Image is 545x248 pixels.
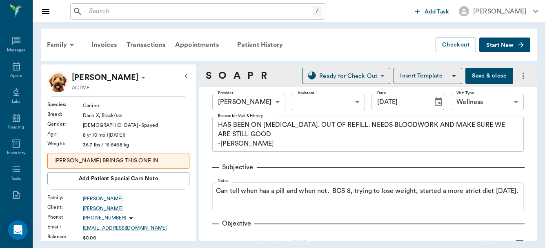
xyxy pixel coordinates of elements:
a: P [247,69,254,83]
button: [PERSON_NAME] [452,4,545,19]
a: O [218,69,226,83]
div: Molly Adams [72,71,138,84]
div: / [313,6,322,17]
a: A [234,69,240,83]
a: R [261,69,267,83]
img: Profile Image [47,71,69,92]
textarea: HAS BEEN ON [MEDICAL_DATA]. OUT OF REFILL. NEEDS BLOODWORK AND MAKE SURE WE ARE STILL GOOD -[PERS... [218,120,518,148]
div: $0.00 [83,234,189,241]
button: Add Task [412,4,452,19]
div: Canine [83,102,189,109]
div: Dach X, Black/tan [83,112,189,119]
label: Date [377,90,386,96]
label: Provider [218,90,233,96]
a: [PERSON_NAME] [83,205,189,212]
a: [PERSON_NAME] [83,195,189,202]
label: Assistant [298,90,314,96]
a: [EMAIL_ADDRESS][DOMAIN_NAME] [83,224,189,232]
a: Invoices [87,35,122,55]
p: [PERSON_NAME] [72,71,138,84]
div: Age : [47,130,83,137]
div: [PERSON_NAME] [473,7,527,16]
div: 36.7 lbs / 16.6468 kg [83,141,189,148]
label: Notes [218,178,229,184]
span: Add patient Special Care Note [79,174,158,183]
button: Add patient Special Care Note [47,172,189,185]
a: Patient History [232,35,288,55]
p: Objective [219,219,254,228]
div: Open Intercom Messenger [8,220,28,240]
div: 8 yr 10 mo ([DATE]) [83,131,189,139]
button: Checkout [436,38,476,53]
input: Search [86,6,313,17]
a: S [206,69,211,83]
a: Appointments [170,35,224,55]
p: [PHONE_NUMBER] [83,215,126,221]
div: Inventory [7,150,25,156]
button: Insert Template [394,68,462,84]
p: Can tell when has a pill and when not. BCS 8, trying to lose weight, started a more strict diet [... [216,186,520,196]
div: Ready for Check Out [319,71,377,81]
div: Breed : [47,111,83,118]
button: Save & close [465,68,513,84]
div: Family [42,35,82,55]
div: Species : [47,101,83,108]
div: Appts [10,73,22,79]
div: Email : [47,223,83,230]
div: Tasks [11,176,21,182]
div: [DEMOGRAPHIC_DATA] - Spayed [83,122,189,129]
p: [PERSON_NAME] BRINGS THIS ONE IN [54,157,182,165]
button: Start New [479,38,530,53]
div: Labs [12,99,20,105]
div: [PERSON_NAME] [212,94,285,110]
button: more [516,69,530,83]
div: Client : [47,204,83,211]
div: Balance : [47,233,83,240]
div: Wellness [451,94,524,110]
button: Choose date, selected date is Oct 3, 2025 [430,94,447,110]
input: MM/DD/YYYY [371,94,427,110]
p: Subjective [219,162,257,172]
a: Transactions [122,35,170,55]
button: Close drawer [38,3,54,20]
div: Imaging [8,124,24,131]
label: Visit Type [456,90,474,96]
div: Weight : [47,140,83,147]
label: Reason for Visit & History [218,113,263,119]
p: ACTIVE [72,84,89,91]
div: Phone : [47,213,83,221]
div: Gender : [47,120,83,128]
div: Family : [47,194,83,201]
div: Messages [7,47,26,53]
